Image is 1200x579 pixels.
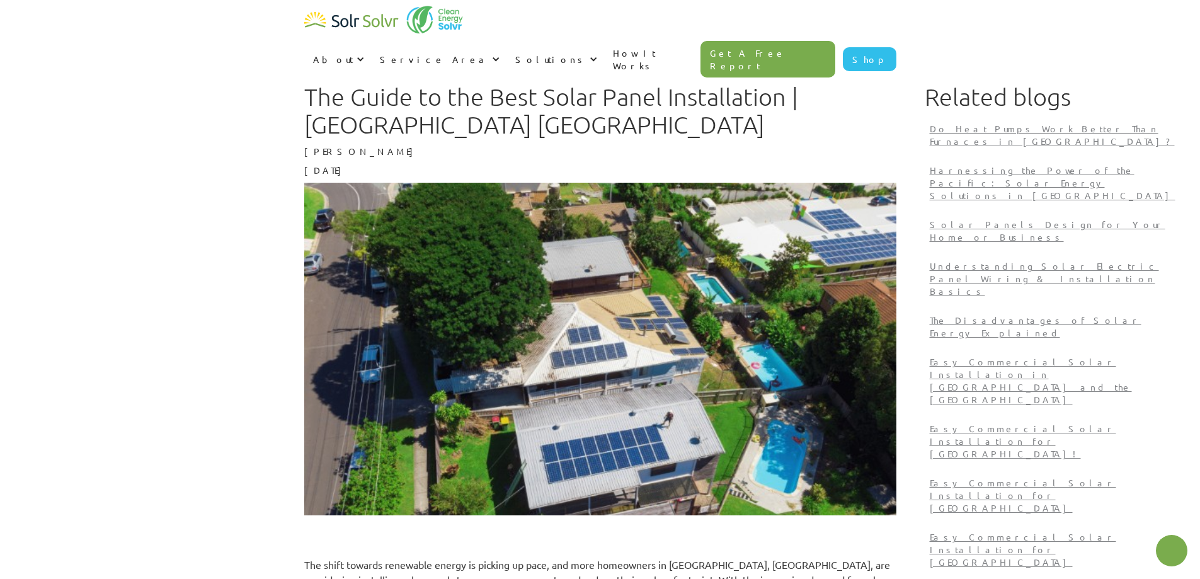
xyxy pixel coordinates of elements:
[925,159,1188,213] a: Harnessing the Power of the Pacific: Solar Energy Solutions in [GEOGRAPHIC_DATA]
[1162,541,1180,559] img: 1702586718.png
[313,53,353,66] div: About
[930,530,1183,568] p: Easy Commercial Solar Installation for [GEOGRAPHIC_DATA]
[930,476,1183,514] p: Easy Commercial Solar Installation for [GEOGRAPHIC_DATA]
[304,40,371,78] div: About
[304,164,896,176] p: [DATE]
[930,422,1183,460] p: Easy Commercial Solar Installation for [GEOGRAPHIC_DATA]!
[371,40,506,78] div: Service Area
[930,260,1183,297] p: Understanding Solar Electric Panel Wiring & Installation Basics
[925,471,1188,525] a: Easy Commercial Solar Installation for [GEOGRAPHIC_DATA]
[925,350,1188,417] a: Easy Commercial Solar Installation in [GEOGRAPHIC_DATA] and the [GEOGRAPHIC_DATA]
[515,53,586,66] div: Solutions
[925,117,1188,159] a: Do Heat Pumps Work Better Than Furnaces in [GEOGRAPHIC_DATA]?
[304,83,896,139] h1: The Guide to the Best Solar Panel Installation | [GEOGRAPHIC_DATA] [GEOGRAPHIC_DATA]
[930,314,1183,339] p: The Disadvantages of Solar Energy Explained
[925,309,1188,350] a: The Disadvantages of Solar Energy Explained
[304,145,896,158] p: [PERSON_NAME]
[925,417,1188,471] a: Easy Commercial Solar Installation for [GEOGRAPHIC_DATA]!
[925,255,1188,309] a: Understanding Solar Electric Panel Wiring & Installation Basics
[930,164,1183,202] p: Harnessing the Power of the Pacific: Solar Energy Solutions in [GEOGRAPHIC_DATA]
[930,218,1183,243] p: Solar Panels Design for Your Home or Business
[380,53,489,66] div: Service Area
[930,355,1183,406] p: Easy Commercial Solar Installation in [GEOGRAPHIC_DATA] and the [GEOGRAPHIC_DATA]
[604,34,701,84] a: How It Works
[930,122,1183,147] p: Do Heat Pumps Work Better Than Furnaces in [GEOGRAPHIC_DATA]?
[843,47,896,71] a: Shop
[506,40,604,78] div: Solutions
[700,41,835,77] a: Get A Free Report
[925,83,1188,111] h1: Related blogs
[1156,535,1187,566] button: Open chatbot widget
[925,213,1188,255] a: Solar Panels Design for Your Home or Business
